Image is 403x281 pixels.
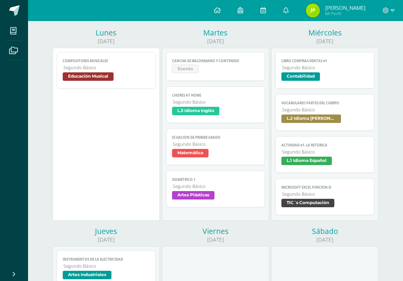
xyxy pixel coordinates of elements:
div: Miércoles [271,28,378,38]
span: TIC´s Computación [281,199,334,207]
span: Contabilidad [281,72,320,81]
a: Microsoft Excel Función SISegundo BásicoTIC´s Computación [275,178,374,215]
span: Segundo Básico [173,183,259,189]
div: [DATE] [162,38,269,45]
div: Jueves [53,226,160,236]
span: Cancha de Balonmano y Contenido [172,59,259,63]
span: Chores at home [172,93,259,98]
span: Segundo Básico [282,107,368,113]
span: Compositores musicales [63,59,149,63]
div: Lunes [53,28,160,38]
div: [DATE] [271,236,378,243]
span: Segundo Básico [282,65,368,71]
span: Segundo Básico [282,191,368,197]
a: Cancha de Balonmano y ContenidoEvento [166,52,265,81]
span: Instrumentos de la electricidad [63,257,149,262]
a: Compositores musicalesSegundo BásicoEducación Musical [57,52,155,89]
div: Viernes [162,226,269,236]
span: Segundo Básico [63,263,149,269]
span: Mi Perfil [325,11,366,17]
span: Educación Musical [63,72,114,81]
span: L.1 Idioma Español [281,157,332,165]
a: Libro Compras-Ventas #1Segundo BásicoContabilidad [275,52,374,89]
span: L.3 Idioma Inglés [172,107,219,115]
span: Evento [172,65,199,73]
span: Actividad #1- La Retórica [281,143,368,148]
span: Segundo Básico [282,149,368,155]
span: Ecuación de primer grado [172,135,259,140]
span: Microsoft Excel Función SI [281,185,368,190]
span: Libro Compras-Ventas #1 [281,59,368,63]
div: [DATE] [53,38,160,45]
div: [DATE] [271,38,378,45]
span: L.2 Idioma [PERSON_NAME] [281,115,341,123]
span: Vocabulario Partes del cuerpo [281,101,368,105]
span: [PERSON_NAME] [325,4,366,11]
a: Actividad #1- La RetóricaSegundo BásicoL.1 Idioma Español [275,136,374,173]
span: Matemática [172,149,209,157]
span: Segundo Básico [173,141,259,147]
a: Isométrico 1Segundo BásicoArtes Plásticas [166,171,265,207]
span: Segundo Básico [173,99,259,105]
a: Vocabulario Partes del cuerpoSegundo BásicoL.2 Idioma [PERSON_NAME] [275,94,374,131]
span: Artes Plásticas [172,191,214,200]
img: 6154e03aeff64199c31ed8dca6dae42e.png [306,4,320,18]
div: [DATE] [53,236,160,243]
div: Sábado [271,226,378,236]
div: [DATE] [162,236,269,243]
span: Artes Industriales [63,271,111,279]
span: Isométrico 1 [172,177,259,182]
a: Chores at homeSegundo BásicoL.3 Idioma Inglés [166,86,265,123]
span: Segundo Básico [63,65,149,71]
div: Martes [162,28,269,38]
a: Ecuación de primer gradoSegundo BásicoMatemática [166,129,265,165]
